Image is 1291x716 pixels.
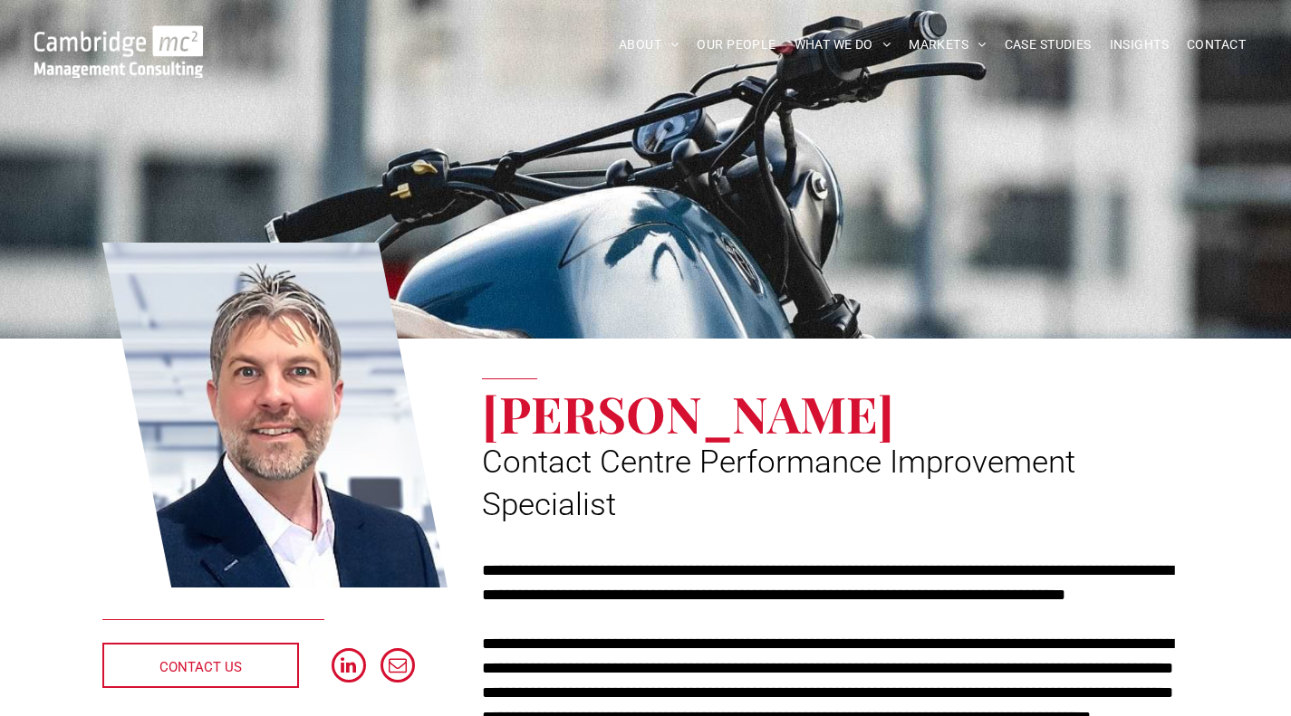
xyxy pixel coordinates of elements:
[482,379,894,446] span: [PERSON_NAME]
[996,31,1101,59] a: CASE STUDIES
[159,644,242,690] span: CONTACT US
[34,28,203,47] a: Your Business Transformed | Cambridge Management Consulting
[1178,31,1255,59] a: CONTACT
[482,444,1075,523] span: Contact Centre Performance Improvement Specialist
[688,31,785,59] a: OUR PEOPLE
[900,31,995,59] a: MARKETS
[1101,31,1178,59] a: INSIGHTS
[34,25,203,78] img: Go to Homepage
[785,31,901,59] a: WHAT WE DO
[332,648,366,687] a: linkedin
[102,240,448,591] a: Simon Kissane | Cambridge Management Consulting > Simon Kissane
[381,648,415,687] a: email
[102,643,299,688] a: CONTACT US
[610,31,689,59] a: ABOUT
